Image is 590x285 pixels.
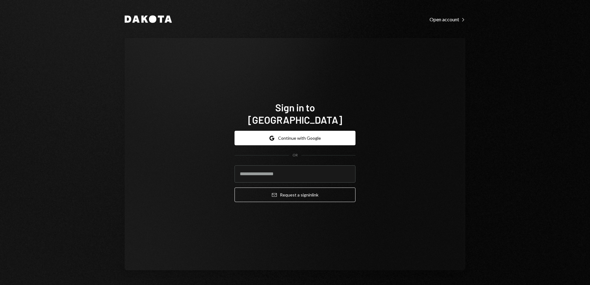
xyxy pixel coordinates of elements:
[235,131,355,145] button: Continue with Google
[235,101,355,126] h1: Sign in to [GEOGRAPHIC_DATA]
[235,188,355,202] button: Request a signinlink
[293,153,298,158] div: OR
[430,16,465,23] a: Open account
